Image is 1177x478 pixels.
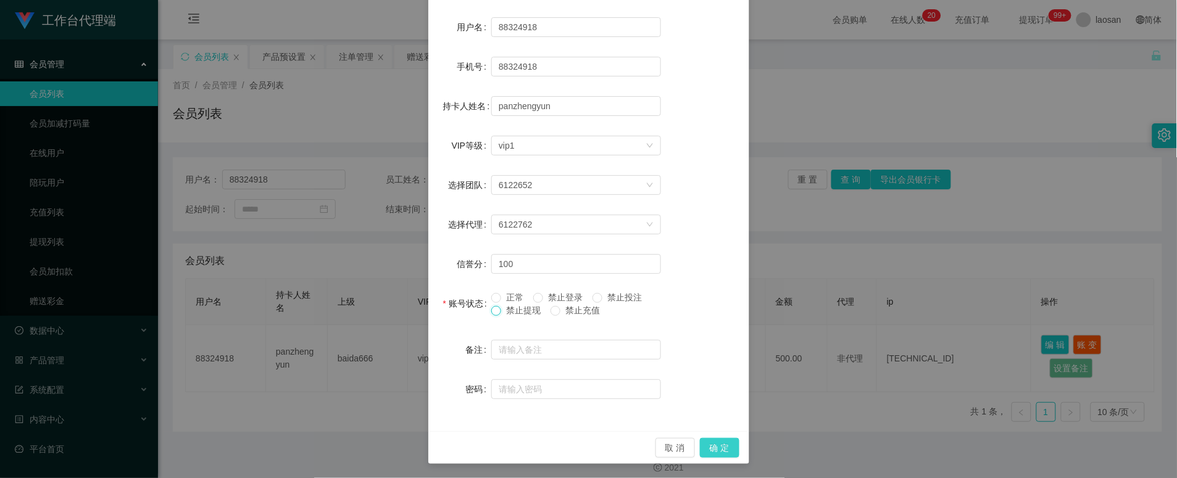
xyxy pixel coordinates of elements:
[491,57,661,76] input: 请输入手机号
[543,292,588,302] span: 禁止登录
[491,379,661,399] input: 请输入密码
[700,438,739,458] button: 确 定
[646,181,654,190] i: 图标: down
[491,17,661,37] input: 请输入用户名
[457,259,491,269] label: 信誉分：
[465,384,491,394] label: 密码：
[501,305,546,315] span: 禁止提现
[465,345,491,355] label: 备注：
[457,22,491,32] label: 用户名：
[499,176,533,194] div: 6122652
[655,438,695,458] button: 取 消
[443,101,495,111] label: 持卡人姓名：
[646,142,654,150] i: 图标: down
[560,305,605,315] span: 禁止充值
[646,221,654,229] i: 图标: down
[499,136,515,155] div: vip1
[448,180,491,190] label: 选择团队：
[452,141,491,150] label: VIP等级：
[491,96,661,116] input: 请输入持卡人姓名
[448,220,491,229] label: 选择代理：
[499,215,533,234] div: 6122762
[491,254,661,274] input: 请输入信誉分
[602,292,647,302] span: 禁止投注
[491,340,661,360] input: 请输入备注
[457,62,491,72] label: 手机号：
[443,299,492,308] label: 账号状态：
[501,292,528,302] span: 正常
